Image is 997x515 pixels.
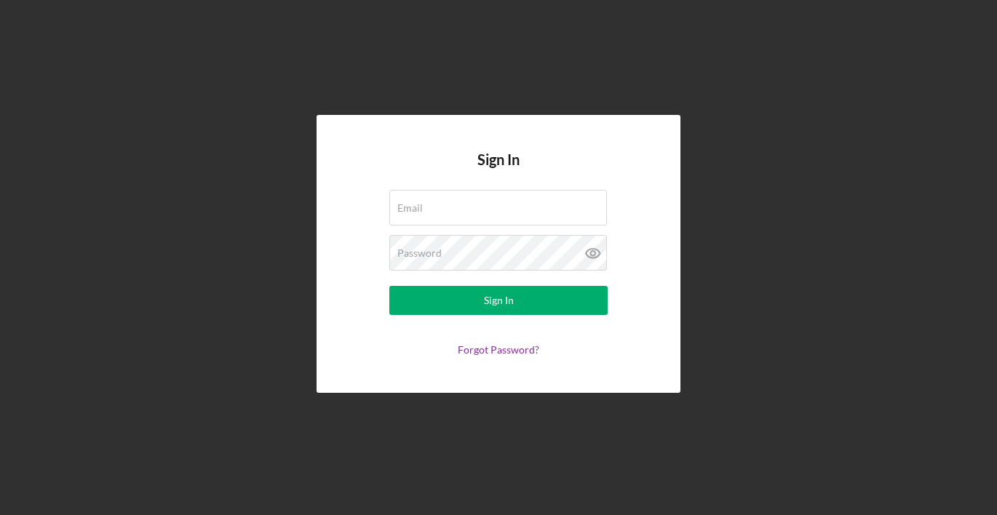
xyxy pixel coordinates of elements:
[397,247,442,259] label: Password
[397,202,423,214] label: Email
[484,286,514,315] div: Sign In
[458,343,539,356] a: Forgot Password?
[477,151,520,190] h4: Sign In
[389,286,608,315] button: Sign In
